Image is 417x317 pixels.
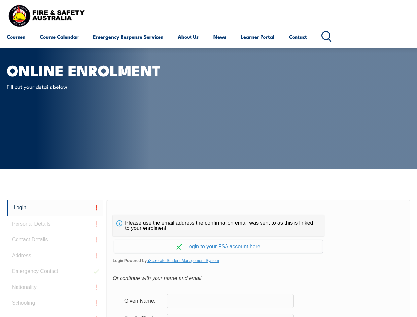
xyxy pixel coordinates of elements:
a: Emergency Response Services [93,29,163,45]
div: Given Name: [119,295,167,307]
span: Login Powered by [113,256,404,265]
img: Log in withaxcelerate [176,244,182,250]
a: Course Calendar [40,29,79,45]
p: Fill out your details below [7,83,127,90]
div: Please use the email address the confirmation email was sent to as this is linked to your enrolment [113,215,324,236]
a: Contact [289,29,307,45]
a: News [213,29,226,45]
a: aXcelerate Student Management System [147,258,219,263]
h1: Online Enrolment [7,63,170,76]
a: Courses [7,29,25,45]
a: Learner Portal [241,29,274,45]
a: Login [7,200,103,216]
a: About Us [178,29,199,45]
div: Or continue with your name and email [113,273,404,283]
